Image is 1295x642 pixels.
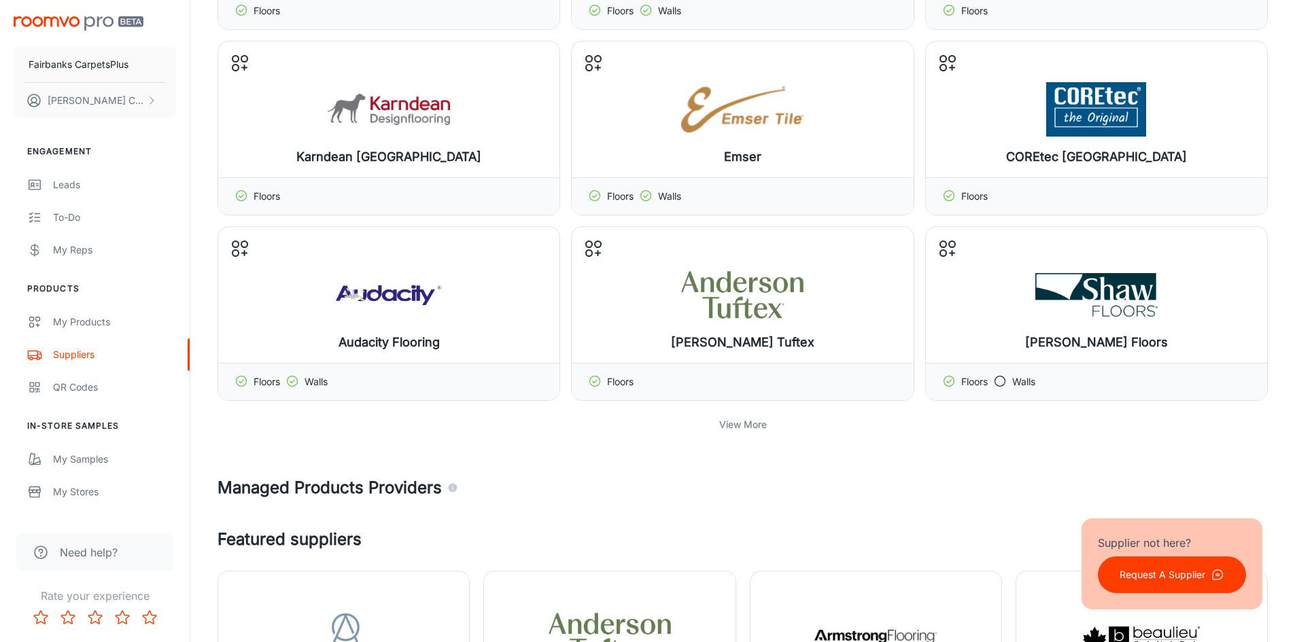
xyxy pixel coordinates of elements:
[961,374,988,389] p: Floors
[658,189,681,204] p: Walls
[29,57,128,72] p: Fairbanks CarpetsPlus
[60,544,118,560] span: Need help?
[961,3,988,18] p: Floors
[254,374,280,389] p: Floors
[607,189,634,204] p: Floors
[14,47,176,82] button: Fairbanks CarpetsPlus
[1012,374,1035,389] p: Walls
[218,527,1268,552] h4: Featured suppliers
[54,604,82,631] button: Rate 2 star
[719,417,767,432] p: View More
[14,83,176,118] button: [PERSON_NAME] Cherneva
[53,243,176,257] div: My Reps
[961,189,988,204] p: Floors
[53,380,176,395] div: QR Codes
[1120,567,1205,582] p: Request A Supplier
[1098,535,1246,551] p: Supplier not here?
[1098,556,1246,593] button: Request A Supplier
[82,604,109,631] button: Rate 3 star
[305,374,328,389] p: Walls
[254,3,280,18] p: Floors
[218,476,1268,500] h4: Managed Products Providers
[14,16,143,31] img: Roomvo PRO Beta
[27,604,54,631] button: Rate 1 star
[53,347,176,362] div: Suppliers
[136,604,163,631] button: Rate 5 star
[447,476,458,500] div: Agencies and suppliers who work with us to automatically identify the specific products you carry
[658,3,681,18] p: Walls
[48,93,143,108] p: [PERSON_NAME] Cherneva
[607,3,634,18] p: Floors
[109,604,136,631] button: Rate 4 star
[53,210,176,225] div: To-do
[11,588,179,604] p: Rate your experience
[53,484,176,499] div: My Stores
[254,189,280,204] p: Floors
[53,177,176,192] div: Leads
[53,315,176,329] div: My Products
[607,374,634,389] p: Floors
[53,452,176,467] div: My Samples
